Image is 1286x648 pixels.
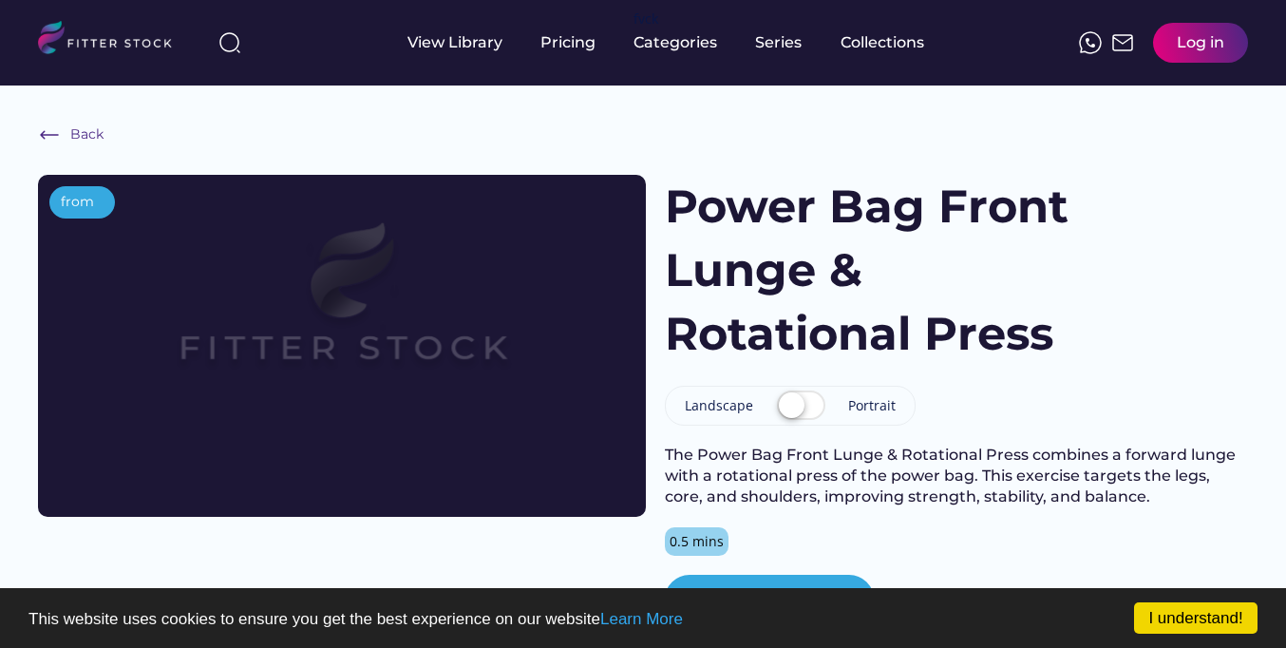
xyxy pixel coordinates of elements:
p: This website uses cookies to ensure you get the best experience on our website [28,611,1258,627]
div: Portrait [848,396,896,415]
div: Collections [841,32,924,53]
div: Categories [634,32,717,53]
div: Pricing [540,32,596,53]
div: fvck [634,10,658,29]
img: search-normal%203.svg [218,31,241,54]
div: Series [755,32,803,53]
img: Frame%20%286%29.svg [38,124,61,146]
div: Back [70,125,104,144]
img: meteor-icons_whatsapp%20%281%29.svg [1079,31,1102,54]
div: The Power Bag Front Lunge & Rotational Press combines a forward lunge with a rotational press of ... [665,445,1248,508]
img: Frame%2079%20%281%29.svg [99,175,585,448]
a: Learn More [600,610,683,628]
div: from [61,193,94,212]
div: 0.5 mins [670,532,724,551]
h1: Power Bag Front Lunge & Rotational Press [665,175,1103,367]
div: Landscape [685,396,753,415]
img: Frame%2051.svg [1111,31,1134,54]
img: LOGO.svg [38,21,188,60]
div: Log in [1177,32,1224,53]
div: View Library [407,32,502,53]
a: I understand! [1134,602,1258,634]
